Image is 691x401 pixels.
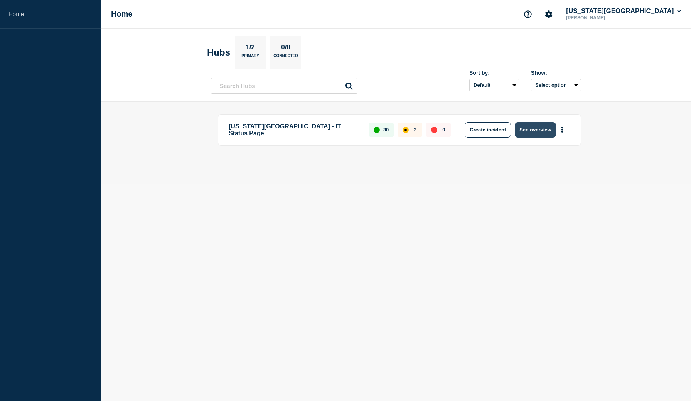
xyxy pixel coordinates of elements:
[565,7,683,15] button: [US_STATE][GEOGRAPHIC_DATA]
[442,127,445,133] p: 0
[515,122,556,138] button: See overview
[531,70,581,76] div: Show:
[541,6,557,22] button: Account settings
[207,47,230,58] h2: Hubs
[383,127,389,133] p: 30
[469,70,519,76] div: Sort by:
[229,122,360,138] p: [US_STATE][GEOGRAPHIC_DATA] - IT Status Page
[241,54,259,62] p: Primary
[431,127,437,133] div: down
[278,44,293,54] p: 0/0
[565,15,645,20] p: [PERSON_NAME]
[211,78,357,94] input: Search Hubs
[465,122,511,138] button: Create incident
[243,44,258,54] p: 1/2
[111,10,133,19] h1: Home
[531,79,581,91] button: Select option
[403,127,409,133] div: affected
[469,79,519,91] select: Sort by
[414,127,416,133] p: 3
[557,123,567,137] button: More actions
[520,6,536,22] button: Support
[273,54,298,62] p: Connected
[374,127,380,133] div: up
